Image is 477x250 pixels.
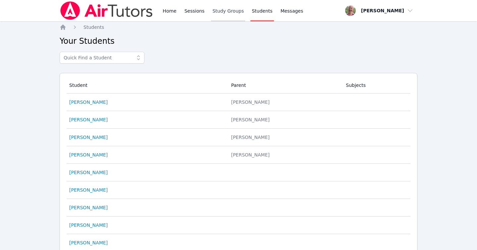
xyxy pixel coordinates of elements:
img: Air Tutors [60,1,153,20]
span: Messages [281,8,303,14]
tr: [PERSON_NAME] [PERSON_NAME] [67,94,410,111]
nav: Breadcrumb [60,24,417,31]
th: Student [67,77,227,94]
span: Students [83,25,104,30]
div: [PERSON_NAME] [231,99,338,105]
th: Parent [227,77,342,94]
input: Quick Find a Student [60,52,144,64]
a: [PERSON_NAME] [69,222,108,228]
tr: [PERSON_NAME] [PERSON_NAME] [67,129,410,146]
div: [PERSON_NAME] [231,116,338,123]
div: [PERSON_NAME] [231,134,338,141]
a: [PERSON_NAME] [69,187,108,193]
tr: [PERSON_NAME] [67,199,410,217]
a: [PERSON_NAME] [69,169,108,176]
tr: [PERSON_NAME] [67,181,410,199]
a: [PERSON_NAME] [69,204,108,211]
tr: [PERSON_NAME] [PERSON_NAME] [67,146,410,164]
tr: [PERSON_NAME] [PERSON_NAME] [67,111,410,129]
div: [PERSON_NAME] [231,152,338,158]
th: Subjects [342,77,410,94]
a: [PERSON_NAME] [69,134,108,141]
a: [PERSON_NAME] [69,116,108,123]
tr: [PERSON_NAME] [67,164,410,181]
a: [PERSON_NAME] [69,152,108,158]
h2: Your Students [60,36,417,46]
a: [PERSON_NAME] [69,239,108,246]
a: [PERSON_NAME] [69,99,108,105]
tr: [PERSON_NAME] [67,217,410,234]
a: Students [83,24,104,31]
